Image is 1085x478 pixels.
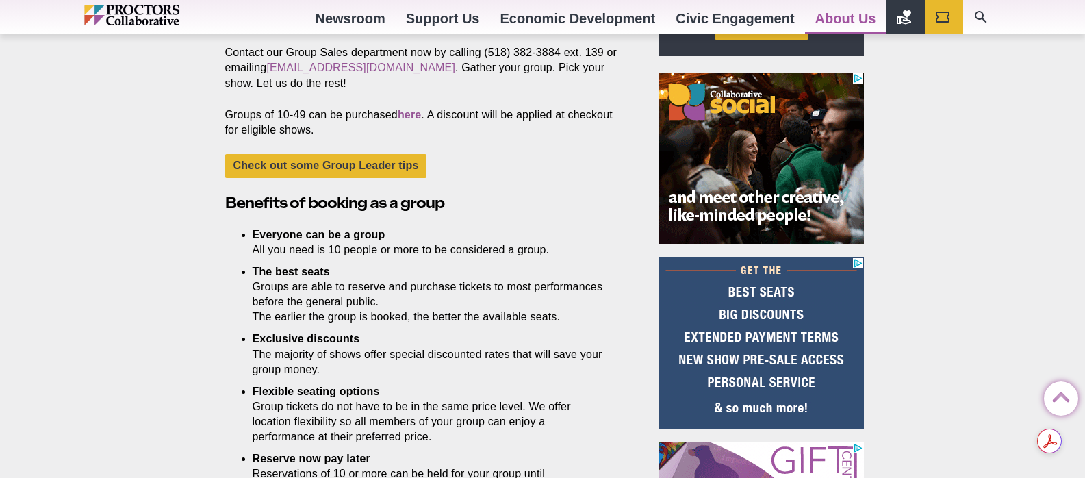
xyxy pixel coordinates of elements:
[253,386,380,397] strong: Flexible seating options
[253,384,607,444] li: Group tickets do not have to be in the same price level. We offer location flexibility so all mem...
[225,192,628,214] h2: Benefits of booking as a group
[253,453,370,464] strong: Reserve now pay later
[1044,382,1071,410] a: Back to Top
[266,62,455,73] a: [EMAIL_ADDRESS][DOMAIN_NAME]
[253,333,360,344] strong: Exclusive discounts
[225,45,628,90] p: Contact our Group Sales department now by calling (518) 382-3884 ext. 139 or emailing . Gather yo...
[659,73,864,244] iframe: Advertisement
[659,257,864,429] iframe: Advertisement
[225,154,427,178] a: Check out some Group Leader tips
[253,227,607,257] li: All you need is 10 people or more to be considered a group.
[398,109,421,121] a: here
[253,264,607,325] li: Groups are able to reserve and purchase tickets to most performances before the general public. T...
[84,5,238,25] img: Proctors logo
[225,108,628,138] p: Groups of 10-49 can be purchased . A discount will be applied at checkout for eligible shows.
[253,331,607,377] li: The majority of shows offer special discounted rates that will save your group money.
[253,266,330,277] strong: The best seats
[253,229,385,240] strong: Everyone can be a group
